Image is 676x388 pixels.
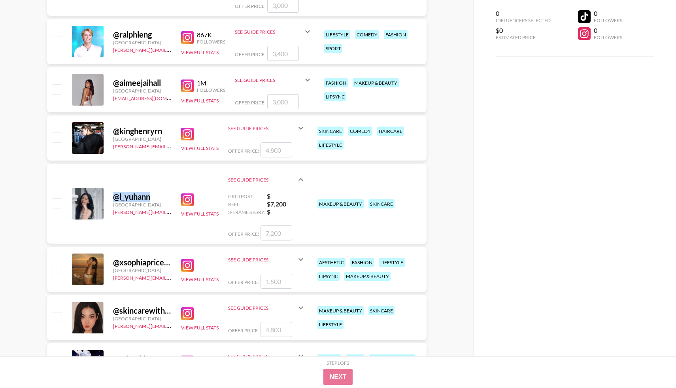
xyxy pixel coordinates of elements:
[384,30,408,39] div: fashion
[113,273,230,281] a: [PERSON_NAME][EMAIL_ADDRESS][DOMAIN_NAME]
[317,320,344,329] div: lifestyle
[317,258,346,267] div: aesthetic
[113,142,230,150] a: [PERSON_NAME][EMAIL_ADDRESS][DOMAIN_NAME]
[368,199,395,208] div: skincare
[228,167,306,192] div: See Guide Prices
[323,369,353,385] button: Next
[228,327,259,333] span: Offer Price:
[197,39,225,45] div: Followers
[181,259,194,272] img: Instagram
[369,354,415,363] div: makeup & beauty
[113,354,172,364] div: @ mistykittyyy
[235,70,312,89] div: See Guide Prices
[228,119,306,138] div: See Guide Prices
[235,77,303,83] div: See Guide Prices
[496,26,551,34] div: $0
[235,3,266,9] span: Offer Price:
[235,22,312,41] div: See Guide Prices
[113,322,230,329] a: [PERSON_NAME][EMAIL_ADDRESS][DOMAIN_NAME]
[496,17,551,23] div: Influencers Selected
[181,98,219,104] button: View Full Stats
[261,322,292,337] input: 4,800
[228,148,259,154] span: Offer Price:
[113,40,172,45] div: [GEOGRAPHIC_DATA]
[594,26,622,34] div: 0
[261,274,292,289] input: 1,500
[355,30,379,39] div: comedy
[228,279,259,285] span: Offer Price:
[228,298,306,317] div: See Guide Prices
[197,87,225,93] div: Followers
[235,29,303,35] div: See Guide Prices
[228,209,265,215] span: 3-Frame Story:
[317,127,344,136] div: skincare
[348,127,372,136] div: comedy
[181,193,194,206] img: Instagram
[350,258,374,267] div: fashion
[113,126,172,136] div: @ kinghenryrn
[636,348,667,379] iframe: Drift Widget Chat Controller
[496,34,551,40] div: Estimated Price
[228,177,296,183] div: See Guide Prices
[181,307,194,320] img: Instagram
[113,202,172,208] div: [GEOGRAPHIC_DATA]
[324,78,348,87] div: fashion
[113,267,172,273] div: [GEOGRAPHIC_DATA]
[181,276,219,282] button: View Full Stats
[113,94,193,101] a: [EMAIL_ADDRESS][DOMAIN_NAME]
[228,231,259,237] span: Offer Price:
[267,208,306,216] strong: $
[228,305,296,311] div: See Guide Prices
[317,140,344,150] div: lifestyle
[228,346,306,365] div: See Guide Prices
[113,316,172,322] div: [GEOGRAPHIC_DATA]
[228,125,296,131] div: See Guide Prices
[113,30,172,40] div: @ ralphleng
[267,94,299,109] input: 3,000
[267,200,306,208] strong: $ 7,200
[324,30,350,39] div: lifestyle
[324,44,342,53] div: sport
[235,51,266,57] span: Offer Price:
[181,211,219,217] button: View Full Stats
[181,49,219,55] button: View Full Stats
[317,272,340,281] div: lipsync
[181,356,194,368] img: Instagram
[261,225,292,240] input: 7,200
[181,79,194,92] img: Instagram
[113,306,172,316] div: @ skincarewithcasper
[377,127,404,136] div: haircare
[324,92,346,101] div: lipsync
[594,9,622,17] div: 0
[317,199,364,208] div: makeup & beauty
[594,34,622,40] div: Followers
[113,78,172,88] div: @ aimeejaihall
[113,136,172,142] div: [GEOGRAPHIC_DATA]
[113,192,172,202] div: @ l_yuhann
[228,353,296,359] div: See Guide Prices
[267,46,299,61] input: 3,400
[496,9,551,17] div: 0
[267,192,306,200] strong: $
[594,17,622,23] div: Followers
[379,258,405,267] div: lifestyle
[181,128,194,140] img: Instagram
[228,201,265,207] span: Reel:
[181,325,219,331] button: View Full Stats
[228,257,296,263] div: See Guide Prices
[317,306,364,315] div: makeup & beauty
[228,250,306,269] div: See Guide Prices
[344,272,391,281] div: makeup & beauty
[181,145,219,151] button: View Full Stats
[368,306,395,315] div: skincare
[346,354,364,363] div: anime
[113,257,172,267] div: @ xsophiapriceyx
[197,31,225,39] div: 867K
[261,142,292,157] input: 4,800
[235,100,266,106] span: Offer Price:
[228,193,265,199] span: Grid Post:
[113,88,172,94] div: [GEOGRAPHIC_DATA]
[353,78,399,87] div: makeup & beauty
[113,208,230,215] a: [PERSON_NAME][EMAIL_ADDRESS][DOMAIN_NAME]
[113,45,230,53] a: [PERSON_NAME][EMAIL_ADDRESS][DOMAIN_NAME]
